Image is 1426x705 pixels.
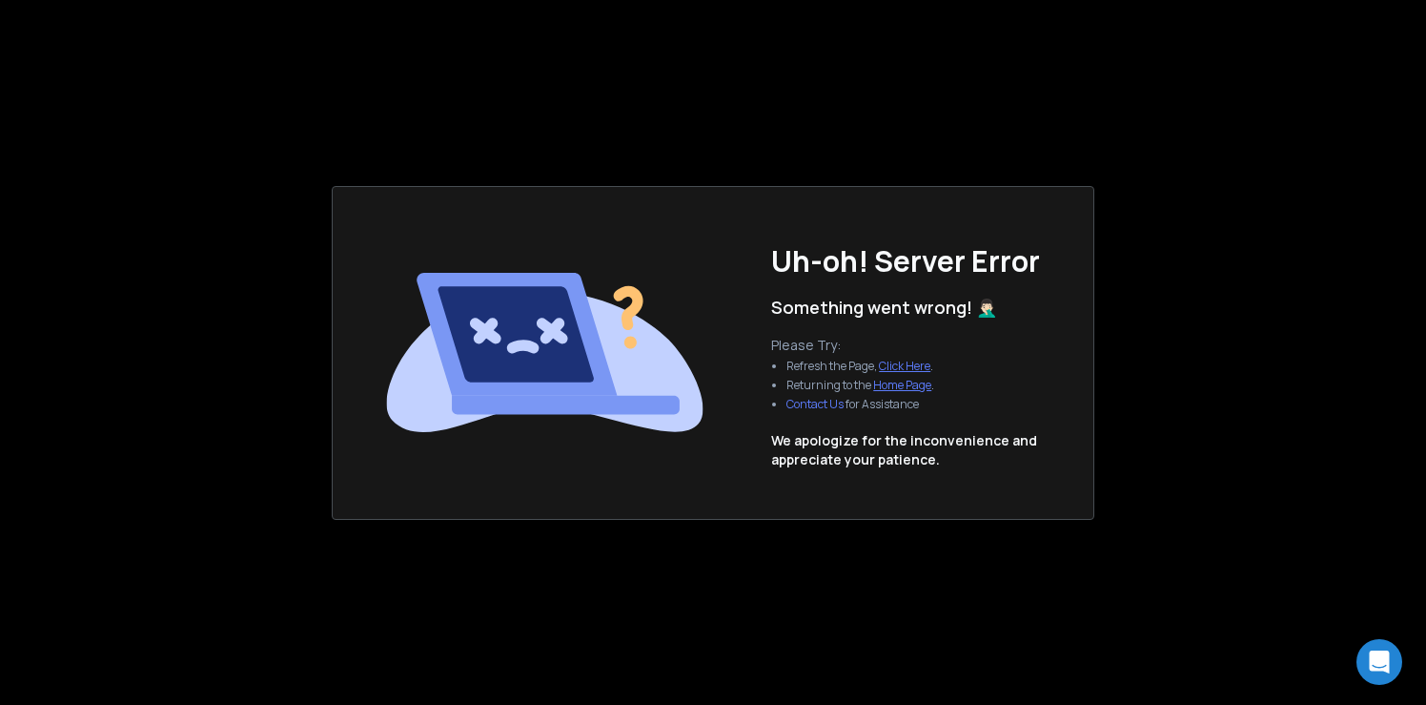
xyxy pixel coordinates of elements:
p: Something went wrong! 🤦🏻‍♂️ [771,294,997,321]
li: Refresh the Page, . [786,359,934,374]
li: for Assistance [786,397,934,412]
button: Contact Us [786,397,844,412]
p: Please Try: [771,336,949,355]
a: Click Here [879,358,930,374]
div: Open Intercom Messenger [1356,639,1402,685]
li: Returning to the . [786,378,934,393]
h1: Uh-oh! Server Error [771,244,1040,279]
a: Home Page [873,377,931,393]
p: We apologize for the inconvenience and appreciate your patience. [771,431,1037,469]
